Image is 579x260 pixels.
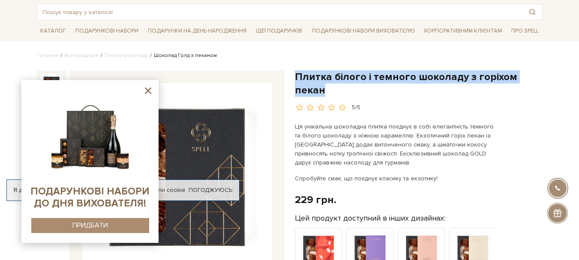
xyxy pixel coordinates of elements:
a: Вся продукція [64,52,99,59]
a: Про Spell [508,24,542,38]
a: файли cookie [147,186,186,194]
button: Пошук товару у каталозі [522,4,542,20]
a: Каталог [37,24,69,38]
div: 229 грн. [295,193,336,206]
div: 5/5 [352,104,360,112]
label: Цей продукт доступний в інших дизайнах: [295,213,445,223]
a: Плитки шоколаду [105,52,148,59]
div: Я дозволяю [DOMAIN_NAME] використовувати [7,186,239,194]
a: Корпоративним клієнтам [421,24,505,38]
li: Шоколад Голд з пеканом [148,52,217,60]
h1: Плитка білого і темного шоколаду з горіхом пекан [295,70,543,97]
a: Головна [37,52,58,59]
a: Подарунки на День народження [144,24,250,38]
input: Пошук товару у каталозі [37,4,522,20]
a: Ідеї подарунків [252,24,306,38]
a: Подарункові набори вихователю [309,24,418,38]
a: Подарункові набори [72,24,142,38]
p: Ця унікальна шоколадна плитка поєднує в собі елегантність темного та білого шоколаду з ніжною кар... [295,122,496,167]
p: Спробуйте смак, що поєднує класику та екзотику! [295,174,496,183]
a: Погоджуюсь [189,186,232,194]
img: Плитка білого і темного шоколаду з горіхом пекан [40,74,63,96]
